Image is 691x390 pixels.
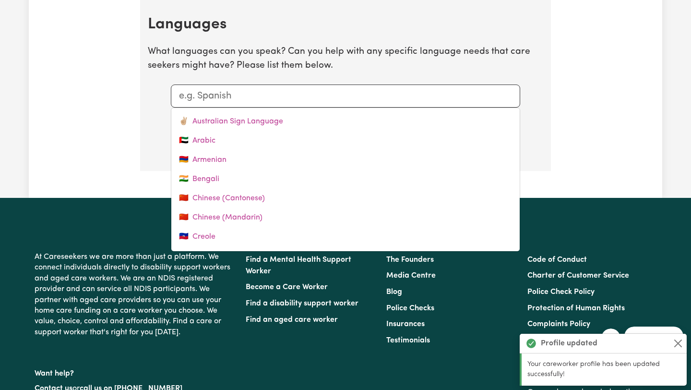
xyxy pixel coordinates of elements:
a: Find a disability support worker [246,300,358,307]
span: 🇨🇿 [179,250,189,262]
a: Become a Care Worker [246,283,328,291]
p: Your careworker profile has been updated successfully! [527,359,681,380]
span: ✌🏼 [179,116,189,127]
a: Blog [386,288,402,296]
a: Police Check Policy [527,288,595,296]
p: At Careseekers we are more than just a platform. We connect individuals directly to disability su... [35,248,234,341]
a: Czech [171,246,520,266]
a: Find a Mental Health Support Worker [246,256,351,275]
a: Charter of Customer Service [527,272,629,280]
span: 🇮🇳 [179,173,189,185]
a: Testimonials [386,337,430,344]
a: Complaints Policy [527,320,590,328]
a: Protection of Human Rights [527,305,625,312]
a: Chinese (Cantonese) [171,189,520,208]
strong: Profile updated [541,338,597,349]
iframe: Message from company [624,327,683,348]
a: Media Centre [386,272,436,280]
span: 🇦🇲 [179,154,189,166]
a: Arabic [171,131,520,150]
span: 🇨🇳 [179,193,189,204]
span: 🇭🇹 [179,231,189,243]
button: Close [672,338,684,349]
a: Chinese (Mandarin) [171,208,520,227]
a: Armenian [171,150,520,170]
a: Australian Sign Language [171,112,520,131]
a: Insurances [386,320,425,328]
div: menu-options [171,108,520,252]
a: Creole [171,227,520,246]
a: Code of Conduct [527,256,587,264]
a: Police Checks [386,305,434,312]
p: Want help? [35,365,234,379]
span: 🇨🇳 [179,212,189,223]
span: 🇦🇪 [179,135,189,146]
iframe: Close message [601,329,620,348]
a: The Founders [386,256,434,264]
h2: Languages [148,15,543,34]
p: What languages can you speak? Can you help with any specific language needs that care seekers mig... [148,45,543,73]
input: e.g. Spanish [179,89,512,103]
a: Find an aged care worker [246,316,338,324]
a: Bengali [171,170,520,189]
